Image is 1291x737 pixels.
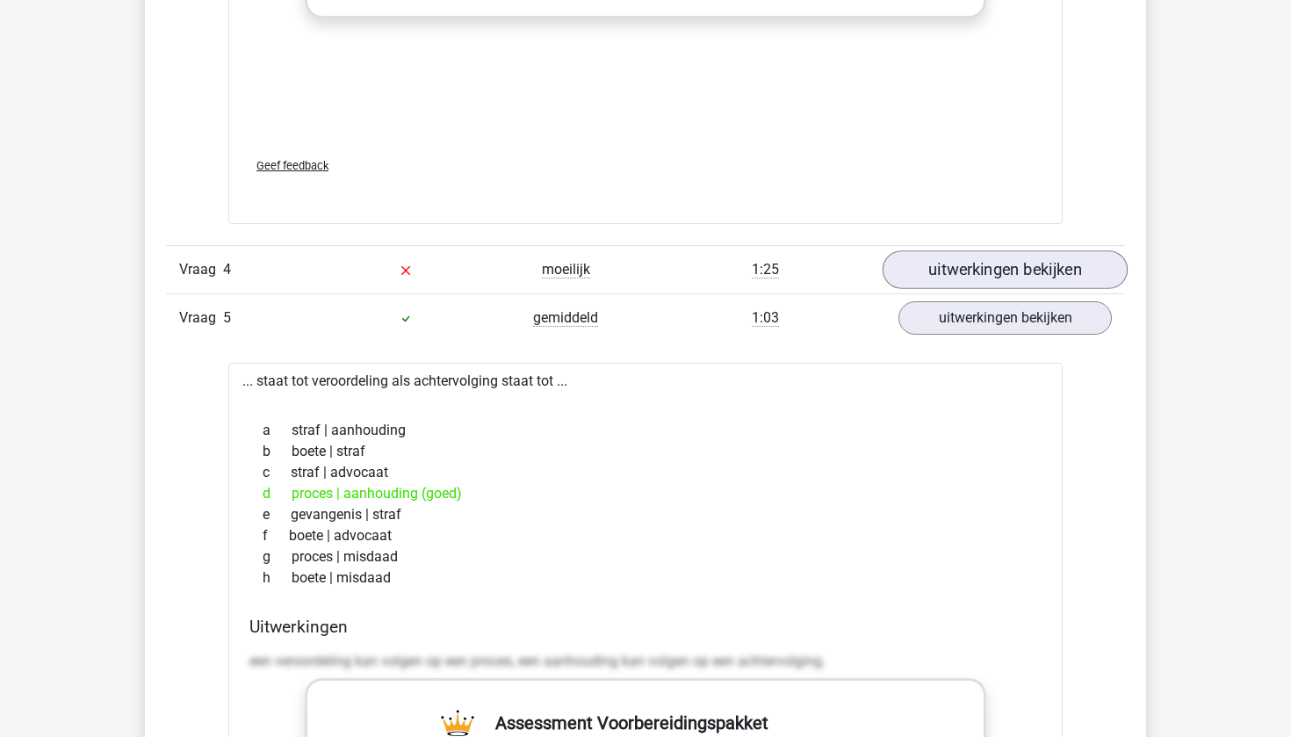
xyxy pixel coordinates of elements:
span: 1:25 [752,261,779,278]
span: b [263,441,292,462]
div: straf | advocaat [249,462,1042,483]
span: g [263,546,292,567]
span: a [263,420,292,441]
span: Vraag [179,259,223,280]
span: 5 [223,309,231,326]
div: boete | straf [249,441,1042,462]
span: 4 [223,261,231,278]
span: f [263,525,289,546]
span: d [263,483,292,504]
span: Geef feedback [256,159,328,172]
span: Vraag [179,307,223,329]
div: straf | aanhouding [249,420,1042,441]
div: boete | advocaat [249,525,1042,546]
div: proces | misdaad [249,546,1042,567]
div: boete | misdaad [249,567,1042,589]
span: gemiddeld [533,309,598,327]
span: moeilijk [542,261,590,278]
div: gevangenis | straf [249,504,1042,525]
div: proces | aanhouding (goed) [249,483,1042,504]
span: c [263,462,291,483]
span: h [263,567,292,589]
span: 1:03 [752,309,779,327]
p: een veroordeling kan volgen op een proces, een aanhouding kan volgen op een achtervolging. [249,651,1042,672]
h4: Uitwerkingen [249,617,1042,637]
span: e [263,504,291,525]
a: uitwerkingen bekijken [898,301,1112,335]
a: uitwerkingen bekijken [883,250,1128,289]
